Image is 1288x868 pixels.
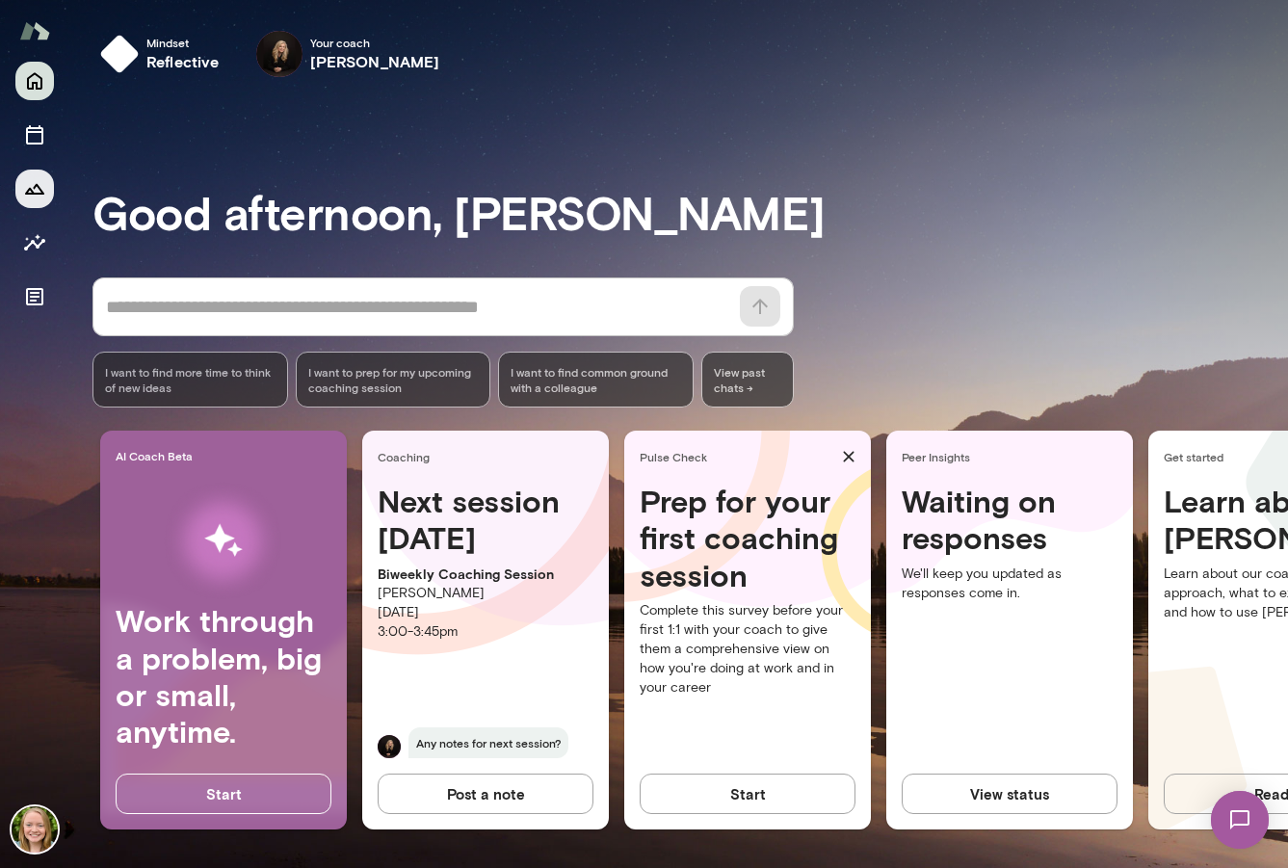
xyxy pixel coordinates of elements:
[146,50,220,73] h6: reflective
[498,352,694,408] div: I want to find common ground with a colleague
[378,565,593,584] p: Biweekly Coaching Session
[640,449,834,464] span: Pulse Check
[92,23,235,85] button: Mindsetreflective
[378,449,601,464] span: Coaching
[15,224,54,262] button: Insights
[100,35,139,73] img: mindset
[15,170,54,208] button: Growth Plan
[92,352,288,408] div: I want to find more time to think of new ideas
[378,584,593,603] p: [PERSON_NAME]
[308,364,479,395] span: I want to prep for my upcoming coaching session
[378,622,593,642] p: 3:00 - 3:45pm
[243,23,454,85] div: Carmela FortinYour coach[PERSON_NAME]
[15,62,54,100] button: Home
[15,116,54,154] button: Sessions
[310,35,440,50] span: Your coach
[310,50,440,73] h6: [PERSON_NAME]
[116,448,339,463] span: AI Coach Beta
[19,13,50,49] img: Mento
[378,483,593,557] h4: Next session [DATE]
[146,35,220,50] span: Mindset
[378,735,401,758] img: Carmela
[256,31,302,77] img: Carmela Fortin
[511,364,681,395] span: I want to find common ground with a colleague
[12,806,58,853] img: Syd Abrams
[408,727,568,758] span: Any notes for next session?
[92,185,1288,239] h3: Good afternoon, [PERSON_NAME]
[640,601,855,697] p: Complete this survey before your first 1:1 with your coach to give them a comprehensive view on h...
[105,364,276,395] span: I want to find more time to think of new ideas
[640,774,855,814] button: Start
[902,565,1117,603] p: We'll keep you updated as responses come in.
[378,774,593,814] button: Post a note
[701,352,794,408] span: View past chats ->
[15,277,54,316] button: Documents
[902,483,1117,557] h4: Waiting on responses
[116,774,331,814] button: Start
[640,483,855,593] h4: Prep for your first coaching session
[378,603,593,622] p: [DATE]
[902,774,1117,814] button: View status
[902,449,1125,464] span: Peer Insights
[296,352,491,408] div: I want to prep for my upcoming coaching session
[116,602,331,750] h4: Work through a problem, big or small, anytime.
[138,480,309,602] img: AI Workflows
